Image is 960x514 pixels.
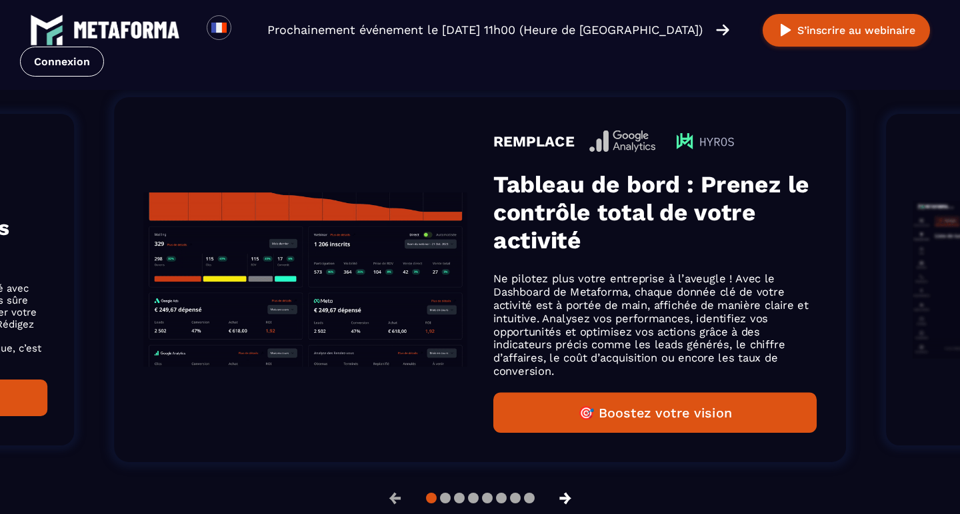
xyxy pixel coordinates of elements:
p: Prochainement événement le [DATE] 11h00 (Heure de [GEOGRAPHIC_DATA]) [267,21,703,39]
p: Ne pilotez plus votre entreprise à l’aveugle ! Avec le Dashboard de Metaforma, chaque donnée clé ... [493,272,817,378]
img: logo [30,13,63,47]
input: Search for option [243,22,253,38]
img: fr [211,19,227,36]
img: arrow-right [716,23,729,37]
img: gif [143,192,467,367]
a: Connexion [20,47,104,77]
img: play [777,22,794,39]
button: → [548,482,583,514]
h4: REMPLACE [493,132,575,150]
button: 🎯 Boostez votre vision [493,392,817,433]
div: Search for option [231,15,264,45]
img: logo [73,21,180,39]
img: icon [670,127,735,156]
button: ← [378,482,413,514]
img: icon [589,130,655,152]
button: S’inscrire au webinaire [763,14,930,47]
h3: Tableau de bord : Prenez le contrôle total de votre activité [493,170,817,254]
